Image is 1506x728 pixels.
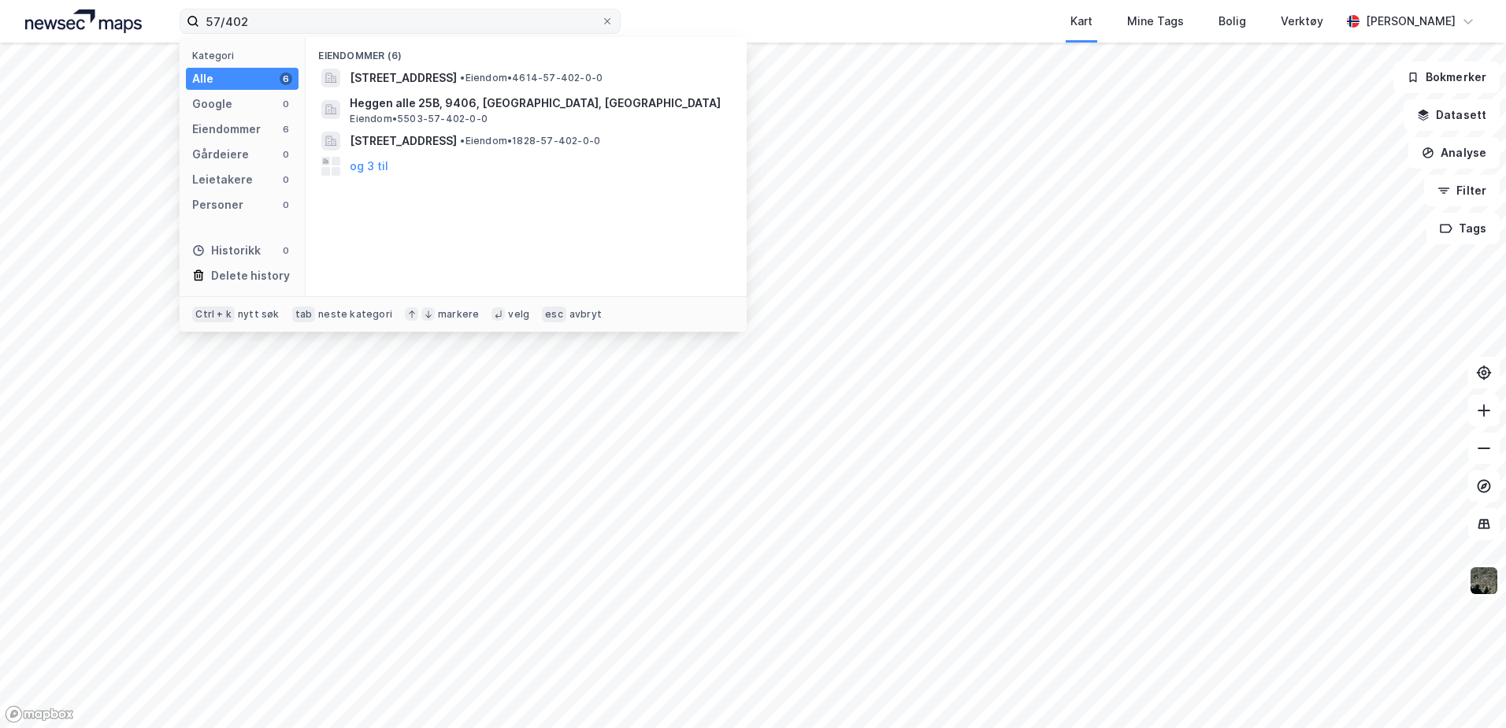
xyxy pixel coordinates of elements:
[1469,566,1499,596] img: 9k=
[280,148,292,161] div: 0
[350,157,388,176] button: og 3 til
[438,308,479,321] div: markere
[192,170,253,189] div: Leietakere
[318,308,392,321] div: neste kategori
[569,308,602,321] div: avbryt
[1393,61,1500,93] button: Bokmerker
[460,135,465,147] span: •
[192,145,249,164] div: Gårdeiere
[292,306,316,322] div: tab
[211,266,290,285] div: Delete history
[280,98,292,110] div: 0
[5,705,74,723] a: Mapbox homepage
[350,113,488,125] span: Eiendom • 5503-57-402-0-0
[280,72,292,85] div: 6
[1424,175,1500,206] button: Filter
[192,306,235,322] div: Ctrl + k
[1366,12,1456,31] div: [PERSON_NAME]
[350,132,457,150] span: [STREET_ADDRESS]
[280,173,292,186] div: 0
[192,95,232,113] div: Google
[306,37,747,65] div: Eiendommer (6)
[280,123,292,136] div: 6
[192,241,261,260] div: Historikk
[1281,12,1323,31] div: Verktøy
[1219,12,1246,31] div: Bolig
[238,308,280,321] div: nytt søk
[280,244,292,257] div: 0
[280,199,292,211] div: 0
[199,9,601,33] input: Søk på adresse, matrikkel, gårdeiere, leietakere eller personer
[350,94,728,113] span: Heggen alle 25B, 9406, [GEOGRAPHIC_DATA], [GEOGRAPHIC_DATA]
[25,9,142,33] img: logo.a4113a55bc3d86da70a041830d287a7e.svg
[460,135,600,147] span: Eiendom • 1828-57-402-0-0
[350,69,457,87] span: [STREET_ADDRESS]
[192,195,243,214] div: Personer
[192,69,213,88] div: Alle
[192,50,299,61] div: Kategori
[1426,213,1500,244] button: Tags
[1408,137,1500,169] button: Analyse
[460,72,465,84] span: •
[460,72,603,84] span: Eiendom • 4614-57-402-0-0
[1127,12,1184,31] div: Mine Tags
[1070,12,1092,31] div: Kart
[192,120,261,139] div: Eiendommer
[542,306,566,322] div: esc
[1404,99,1500,131] button: Datasett
[508,308,529,321] div: velg
[1427,652,1506,728] iframe: Chat Widget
